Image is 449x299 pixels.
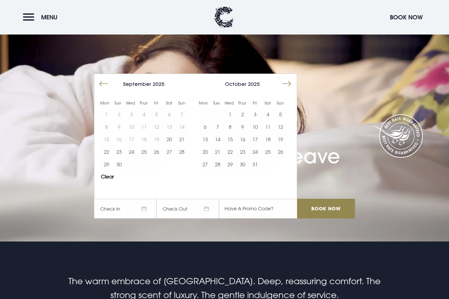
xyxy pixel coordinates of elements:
button: 23 [236,146,249,158]
td: Choose Friday, October 17, 2025 as your start date. [249,133,261,146]
button: 18 [262,133,274,146]
button: Move forward to switch to the next month. [280,78,293,90]
button: Menu [23,10,61,24]
button: Book Now [387,10,426,24]
button: 21 [176,133,188,146]
button: 16 [236,133,249,146]
td: Choose Saturday, September 20, 2025 as your start date. [163,133,176,146]
td: Choose Thursday, October 23, 2025 as your start date. [236,146,249,158]
button: 2 [236,108,249,121]
button: 24 [125,146,138,158]
button: 14 [211,133,224,146]
input: Book Now [297,199,355,218]
td: Choose Tuesday, October 28, 2025 as your start date. [211,158,224,171]
td: Choose Monday, October 13, 2025 as your start date. [199,133,211,146]
td: Choose Thursday, October 30, 2025 as your start date. [236,158,249,171]
td: Choose Thursday, September 25, 2025 as your start date. [138,146,150,158]
button: 22 [224,146,236,158]
td: Choose Sunday, October 26, 2025 as your start date. [274,146,287,158]
td: Choose Thursday, October 9, 2025 as your start date. [236,121,249,133]
td: Choose Monday, September 22, 2025 as your start date. [100,146,113,158]
span: Menu [41,13,58,21]
button: 20 [163,133,176,146]
button: 21 [211,146,224,158]
td: Choose Friday, October 3, 2025 as your start date. [249,108,261,121]
button: 23 [113,146,125,158]
td: Choose Wednesday, October 29, 2025 as your start date. [224,158,236,171]
button: 9 [236,121,249,133]
button: 30 [236,158,249,171]
button: 26 [150,146,163,158]
button: Move backward to switch to the previous month. [97,78,110,90]
button: 6 [199,121,211,133]
td: Choose Monday, October 6, 2025 as your start date. [199,121,211,133]
td: Choose Saturday, September 27, 2025 as your start date. [163,146,176,158]
button: 28 [211,158,224,171]
button: 25 [262,146,274,158]
button: 19 [274,133,287,146]
td: Choose Monday, September 29, 2025 as your start date. [100,158,113,171]
td: Choose Tuesday, September 23, 2025 as your start date. [113,146,125,158]
button: 29 [224,158,236,171]
button: 26 [274,146,287,158]
td: Choose Friday, October 24, 2025 as your start date. [249,146,261,158]
td: Choose Saturday, October 11, 2025 as your start date. [262,121,274,133]
td: Choose Tuesday, October 7, 2025 as your start date. [211,121,224,133]
button: 7 [211,121,224,133]
td: Choose Monday, October 20, 2025 as your start date. [199,146,211,158]
td: Choose Wednesday, October 8, 2025 as your start date. [224,121,236,133]
button: 27 [199,158,211,171]
span: 2025 [153,81,165,87]
td: Choose Thursday, October 2, 2025 as your start date. [236,108,249,121]
button: 25 [138,146,150,158]
button: 13 [199,133,211,146]
button: 12 [274,121,287,133]
button: Clear [101,174,114,179]
td: Choose Saturday, October 4, 2025 as your start date. [262,108,274,121]
td: Choose Sunday, September 28, 2025 as your start date. [176,146,188,158]
input: Have A Promo Code? [219,199,297,218]
td: Choose Friday, September 26, 2025 as your start date. [150,146,163,158]
img: Clandeboye Lodge [214,7,234,28]
span: September [123,81,151,87]
button: 22 [100,146,113,158]
button: 10 [249,121,261,133]
button: 5 [274,108,287,121]
button: 15 [224,133,236,146]
button: 20 [199,146,211,158]
button: 8 [224,121,236,133]
button: 3 [249,108,261,121]
button: 24 [249,146,261,158]
span: 2025 [248,81,260,87]
td: Choose Thursday, October 16, 2025 as your start date. [236,133,249,146]
td: Choose Wednesday, October 15, 2025 as your start date. [224,133,236,146]
button: 27 [163,146,176,158]
button: 4 [262,108,274,121]
button: 31 [249,158,261,171]
td: Choose Sunday, October 12, 2025 as your start date. [274,121,287,133]
td: Choose Saturday, October 18, 2025 as your start date. [262,133,274,146]
td: Choose Sunday, October 5, 2025 as your start date. [274,108,287,121]
button: 17 [249,133,261,146]
td: Choose Sunday, September 21, 2025 as your start date. [176,133,188,146]
td: Choose Monday, October 27, 2025 as your start date. [199,158,211,171]
td: Choose Tuesday, September 30, 2025 as your start date. [113,158,125,171]
td: Choose Sunday, October 19, 2025 as your start date. [274,133,287,146]
button: 29 [100,158,113,171]
button: 30 [113,158,125,171]
td: Choose Wednesday, October 22, 2025 as your start date. [224,146,236,158]
button: 11 [262,121,274,133]
td: Choose Friday, October 31, 2025 as your start date. [249,158,261,171]
td: Choose Tuesday, October 14, 2025 as your start date. [211,133,224,146]
button: 1 [224,108,236,121]
td: Choose Friday, October 10, 2025 as your start date. [249,121,261,133]
td: Choose Wednesday, October 1, 2025 as your start date. [224,108,236,121]
span: Check Out [156,199,219,218]
span: October [225,81,247,87]
button: 28 [176,146,188,158]
td: Choose Tuesday, October 21, 2025 as your start date. [211,146,224,158]
td: Choose Wednesday, September 24, 2025 as your start date. [125,146,138,158]
span: Check In [94,199,156,218]
td: Choose Saturday, October 25, 2025 as your start date. [262,146,274,158]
